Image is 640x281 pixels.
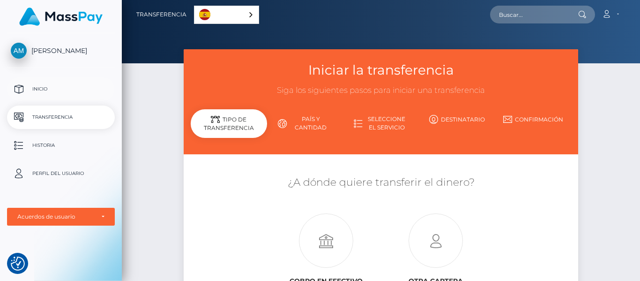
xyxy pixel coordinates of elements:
a: Perfil del usuario [7,162,115,185]
input: Buscar... [490,6,578,23]
img: MassPay [19,8,103,26]
p: Inicio [11,82,111,96]
p: Historia [11,138,111,152]
p: Transferencia [11,110,111,124]
img: Revisit consent button [11,257,25,271]
a: País y cantidad [267,111,343,136]
aside: Language selected: Español [194,6,259,24]
div: Acuerdos de usuario [17,213,94,220]
a: Historia [7,134,115,157]
a: Español [194,6,259,23]
p: Perfil del usuario [11,167,111,181]
div: Language [194,6,259,24]
h5: ¿A dónde quiere transferir el dinero? [191,175,571,190]
a: Inicio [7,77,115,101]
a: Seleccione el servicio [343,111,419,136]
h3: Siga los siguientes pasos para iniciar una transferencia [191,85,571,96]
a: Destinatario [419,111,495,128]
a: Transferencia [7,106,115,129]
button: Acuerdos de usuario [7,208,115,226]
a: Confirmación [495,111,571,128]
span: [PERSON_NAME] [7,46,115,55]
a: Transferencia [136,5,186,24]
div: Tipo de transferencia [191,109,267,138]
button: Consent Preferences [11,257,25,271]
h3: Iniciar la transferencia [191,61,571,79]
